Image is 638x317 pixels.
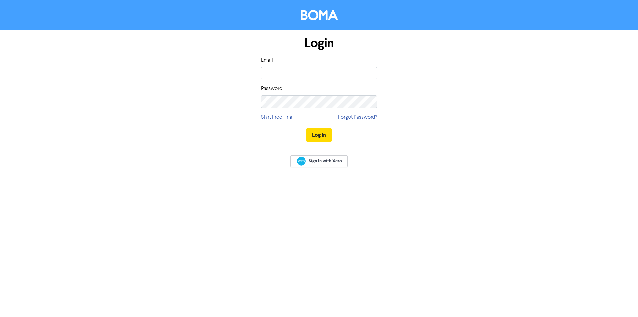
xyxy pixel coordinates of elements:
[261,56,273,64] label: Email
[301,10,338,20] img: BOMA Logo
[306,128,332,142] button: Log In
[261,36,377,51] h1: Login
[309,158,342,164] span: Sign In with Xero
[261,85,282,93] label: Password
[261,113,294,121] a: Start Free Trial
[297,157,306,166] img: Xero logo
[338,113,377,121] a: Forgot Password?
[290,155,348,167] a: Sign In with Xero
